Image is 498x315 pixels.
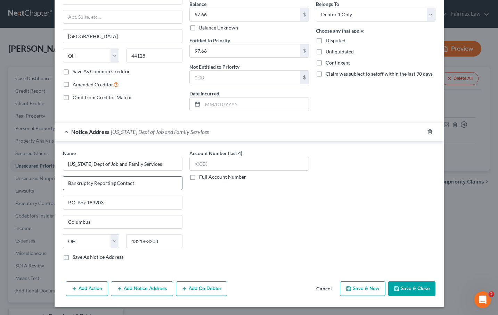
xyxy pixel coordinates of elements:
label: Save As Notice Address [73,254,123,261]
input: Apt, Suite, etc... [63,10,182,24]
span: Unliquidated [326,49,354,54]
input: Enter address... [63,177,182,190]
input: Enter zip.. [126,234,182,248]
input: 0.00 [190,71,300,84]
label: Balance [189,0,206,8]
input: 0.00 [190,8,300,21]
button: Add Action [66,281,108,296]
div: $ [300,8,309,21]
input: 0.00 [190,44,300,58]
span: Omit from Creditor Matrix [73,94,131,100]
label: Not Entitled to Priority [189,63,239,70]
div: $ [300,71,309,84]
label: Balance Unknown [199,24,238,31]
iframe: Intercom live chat [474,291,491,308]
span: Name [63,150,76,156]
span: Claim was subject to setoff within the last 90 days [326,71,433,77]
button: Cancel [311,282,337,296]
button: Save & Close [388,281,435,296]
label: Full Account Number [199,173,246,180]
label: Account Number (last 4) [189,150,242,157]
div: $ [300,44,309,58]
span: Contingent [326,60,350,66]
input: Enter city... [63,215,182,229]
input: Enter zip... [126,49,182,62]
span: Notice Address [71,128,109,135]
input: Search By Name [63,157,182,171]
label: Date Incurred [189,90,219,97]
span: [US_STATE] Dept of Job and Family Services [111,128,209,135]
button: Add Notice Address [111,281,173,296]
label: Save As Common Creditor [73,68,130,75]
label: Choose any that apply: [316,27,365,34]
input: Enter city... [63,29,182,43]
span: 2 [489,291,494,297]
span: Belongs To [316,1,339,7]
input: MM/DD/YYYY [203,97,309,111]
button: Save & New [340,281,385,296]
span: Disputed [326,37,345,43]
span: Amended Creditor [73,82,113,87]
input: XXXX [189,157,309,171]
label: Entitled to Priority [189,37,230,44]
input: Apt, Suite, etc... [63,196,182,209]
button: Add Co-Debtor [176,281,227,296]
